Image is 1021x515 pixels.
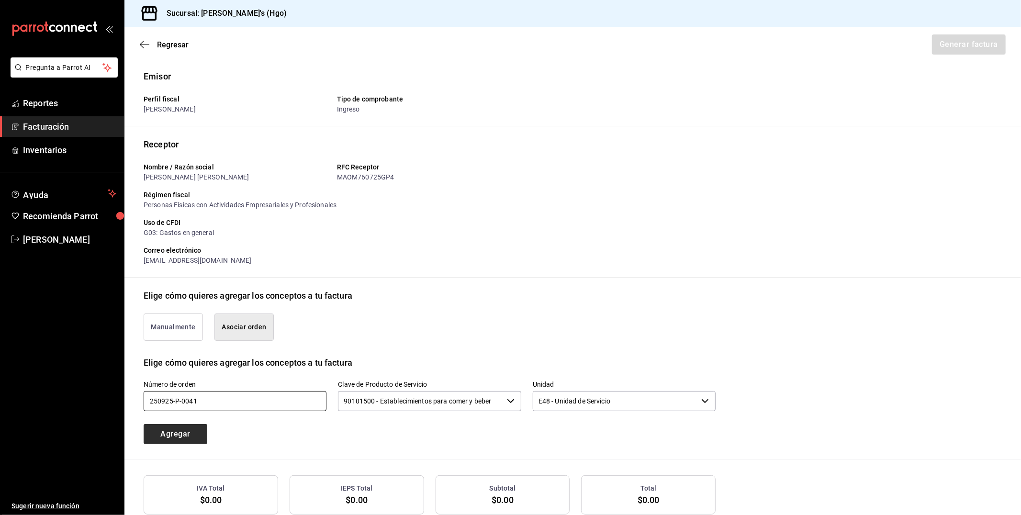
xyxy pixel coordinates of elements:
span: $0.00 [638,495,660,505]
span: [PERSON_NAME] [23,233,116,246]
button: Asociar orden [214,313,274,341]
span: Recomienda Parrot [23,210,116,223]
span: Sugerir nueva función [11,501,116,511]
p: Receptor [144,138,1002,151]
div: MAOM760725GP4 [337,172,523,182]
div: Correo electrónico [144,246,716,256]
span: $0.00 [492,495,514,505]
div: Régimen fiscal [144,190,716,200]
div: Elige cómo quieres agregar los conceptos a tu factura [144,289,352,302]
span: $0.00 [200,495,222,505]
input: Elige una opción [338,391,503,411]
div: [PERSON_NAME] [PERSON_NAME] [144,172,329,182]
button: Regresar [140,40,189,49]
div: Ingreso [337,104,523,114]
div: [EMAIL_ADDRESS][DOMAIN_NAME] [144,256,716,266]
h3: Subtotal [490,483,516,493]
span: Inventarios [23,144,116,157]
div: Nombre / Razón social [144,162,329,172]
button: Pregunta a Parrot AI [11,57,118,78]
span: Ayuda [23,188,104,199]
div: Uso de CFDI [144,218,716,228]
div: Personas Físicas con Actividades Empresariales y Profesionales [144,200,716,210]
label: Clave de Producto de Servicio [338,381,521,388]
h3: Sucursal: [PERSON_NAME]'s (Hgo) [159,8,287,19]
a: Pregunta a Parrot AI [7,69,118,79]
h3: Total [640,483,657,493]
div: Elige cómo quieres agregar los conceptos a tu factura [144,356,352,369]
h3: IVA Total [197,483,224,493]
button: Manualmente [144,313,203,341]
div: G03: Gastos en general [144,228,716,238]
h3: IEPS Total [341,483,372,493]
span: Regresar [157,40,189,49]
div: RFC Receptor [337,162,523,172]
span: Reportes [23,97,116,110]
span: $0.00 [346,495,368,505]
div: Perfil fiscal [144,94,329,104]
button: open_drawer_menu [105,25,113,33]
span: Facturación [23,120,116,133]
button: Agregar [144,424,207,444]
div: Tipo de comprobante [337,94,523,104]
p: Emisor [144,70,1002,83]
input: 000000-P-0000 [144,391,326,411]
input: Elige una opción [533,391,697,411]
span: Pregunta a Parrot AI [26,63,103,73]
div: [PERSON_NAME] [144,104,329,114]
label: Número de orden [144,381,326,388]
label: Unidad [533,381,716,388]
